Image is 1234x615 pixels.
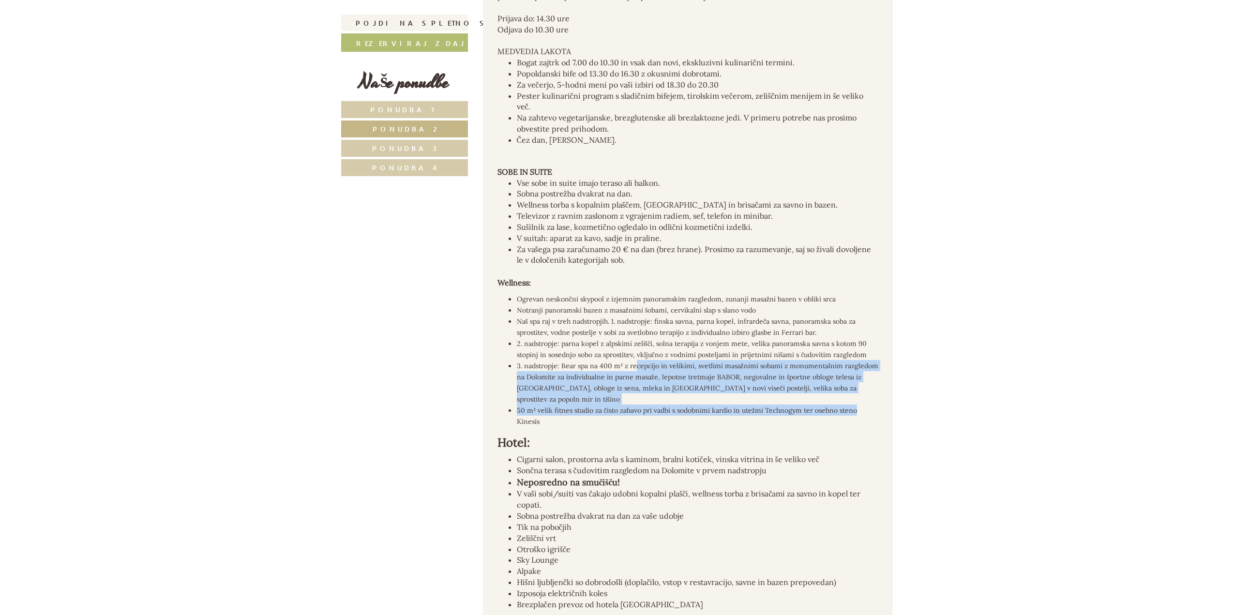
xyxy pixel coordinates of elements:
font: Wellness torba s kopalnim plaščem, [GEOGRAPHIC_DATA] in brisačami za savno in bazen. [517,200,838,210]
font: MEDVEDJA LAKOTA [497,46,571,56]
font: Odjava do 10.30 ure [497,25,569,34]
font: Cigarni salon, prostorna avla s kaminom, bralni kotiček, vinska vitrina in še veliko več [517,454,819,464]
font: SOBE IN SUITE [497,167,552,177]
font: Sky Lounge [517,555,558,565]
font: Alpake [517,566,541,576]
font: Televizor z ravnim zaslonom z vgrajenim radiem, sef, telefon in minibar. [517,211,773,221]
font: Bogat zajtrk od 7.00 do 10.30 in vsak dan novi, ekskluzivni kulinarični termini. [517,58,795,67]
font: Pester kulinarični program s sladičnim bifejem, tirolskim večerom, zeliščnim menijem in še veliko... [517,91,864,112]
font: Prijava do: 14.30 ure [497,14,570,23]
font: Hišni ljubljenčki so dobrodošli (doplačilo, vstop v restavracijo, savne in bazen prepovedan) [517,577,837,587]
font: V suitah: aparat za kavo, sadje in praline. [517,233,662,243]
font: Naše ponudbe [360,68,450,97]
a: Pojdi na spletno stran [341,15,468,31]
font: 3. nadstropje: Bear spa na 400 m² z recepcijo in velikimi, svetlimi masažnimi sobami z monumental... [517,361,878,404]
font: Rezerviraj zdaj [356,39,466,48]
font: Tik na pobočjih [517,522,572,532]
font: Popoldanski bife od 13.30 do 16.30 z okusnimi dobrotami. [517,69,722,78]
font: Za večerjo, 5-hodni meni po vaši izbiri od 18.30 do 20.30 [517,80,719,90]
font: Izposoja električnih koles [517,588,607,598]
font: Za vašega psa zaračunamo 20 € na dan (brez hrane). Prosimo za razumevanje, saj so živali dovoljen... [517,244,871,265]
font: Sobna postrežba dvakrat na dan za vaše udobje [517,511,684,521]
font: Na zahtevo vegetarijanske, brezglutenske ali brezlaktozne jedi. V primeru potrebe nas prosimo obv... [517,113,857,134]
font: Wellness: [497,278,531,287]
font: Ponudba 1 [370,105,439,114]
font: Ponudba 2 [373,124,437,134]
font: Naš spa raj v treh nadstropjih. 1. nadstropje: finska savna, parna kopel, infrardeča savna, panor... [517,317,856,337]
font: Sobna postrežba dvakrat na dan. [517,189,632,198]
font: Zeliščni vrt [517,533,556,543]
font: Pojdi na spletno stran [356,18,517,28]
font: 2. nadstropje: parna kopel z alpskimi zelišči, solna terapija z vonjem mete, velika panoramska sa... [517,339,867,359]
font: V vaši sobi/suiti vas čakajo udobni kopalni plašči, wellness torba z brisačami za savno in kopel ... [517,489,861,510]
font: Sušilnik za lase, kozmetično ogledalo in odlični kozmetični izdelki. [517,222,753,232]
font: Ponudba 4 [372,163,437,172]
font: Brezplačen prevoz od hotela [GEOGRAPHIC_DATA] [517,600,703,609]
font: Čez dan, [PERSON_NAME]. [517,135,617,145]
font: Ogrevan neskončni skypool z izjemnim panoramskim razgledom, zunanji masažni bazen v obliki srca [517,295,836,303]
font: Neposredno na smučišču! [517,477,620,488]
font: Sončna terasa s čudovitim razgledom na Dolomite v prvem nadstropju [517,465,767,475]
font: Otroško igrišče [517,544,571,554]
font: Vse sobe in suite imajo teraso ali balkon. [517,178,660,188]
font: 50 m² velik fitnes studio za čisto zabavo pri vadbi s sodobnimi kardio in utežmi Technogym ter os... [517,406,857,426]
font: Notranji panoramski bazen z masažnimi šobami, cervikalni slap s slano vodo [517,306,756,315]
a: Rezerviraj zdaj [341,33,468,52]
font: Ponudba 3 [372,144,437,153]
font: Hotel: [497,435,530,450]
